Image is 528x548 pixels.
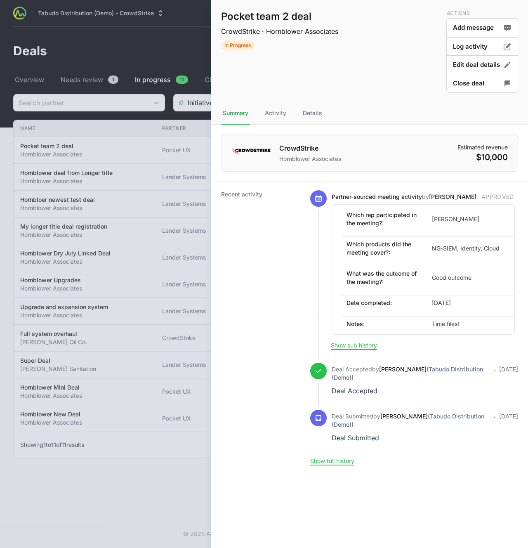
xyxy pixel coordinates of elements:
[221,26,338,36] p: CrowdStrike · Hornblower Associates
[332,365,490,382] p: by
[310,190,518,457] ul: Activity history timeline
[481,193,514,200] span: Approved
[221,190,300,465] dt: Recent activity
[211,102,528,125] nav: Tabs
[499,413,518,420] time: [DATE]
[346,240,424,257] span: Which products did the meeting cover?:
[457,151,508,163] dd: $10,000
[263,102,288,125] div: Activity
[332,193,515,201] p: by
[231,143,271,160] img: CrowdStrike
[494,411,496,444] span: ·
[346,269,424,286] span: What was the outcome of the meeting?:
[494,364,496,397] span: ·
[447,10,518,17] p: Actions
[221,102,250,125] div: Summary
[279,155,341,163] p: Hornblower Associates
[432,215,509,223] span: [PERSON_NAME]
[457,143,508,151] dt: Estimated revenue
[332,413,373,420] span: Deal Submitted
[446,74,518,93] button: Close deal
[301,102,324,125] div: Details
[332,412,490,429] p: by
[432,274,509,282] span: Good outcome
[310,457,354,465] button: Show full history
[432,320,509,328] span: Time files!
[346,211,424,227] span: Which rep participated in the meeting?:
[332,366,483,381] a: [PERSON_NAME](Tabudo Distribution (Demo))
[429,193,476,200] a: [PERSON_NAME]
[446,55,518,75] button: Edit deal details
[332,432,490,444] div: Deal Submitted
[221,10,338,23] h1: Pocket team 2 deal
[346,320,424,328] span: Notes:
[446,10,518,92] div: Deal actions
[346,299,424,307] span: Date completed:
[332,413,484,428] a: [PERSON_NAME](Tabudo Distribution (Demo))
[332,385,490,397] div: Deal Accepted
[499,366,518,373] time: [DATE]
[478,193,514,200] span: ·
[446,37,518,57] button: Log activity
[331,342,377,349] button: Show sub history
[446,18,518,38] button: Add message
[332,193,422,200] span: Partner-sourced meeting activity
[332,366,372,373] span: Deal Accepted
[279,143,341,153] h1: CrowdStrike
[432,299,509,307] span: [DATE]
[432,244,509,253] span: NG-SIEM, Identity, Cloud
